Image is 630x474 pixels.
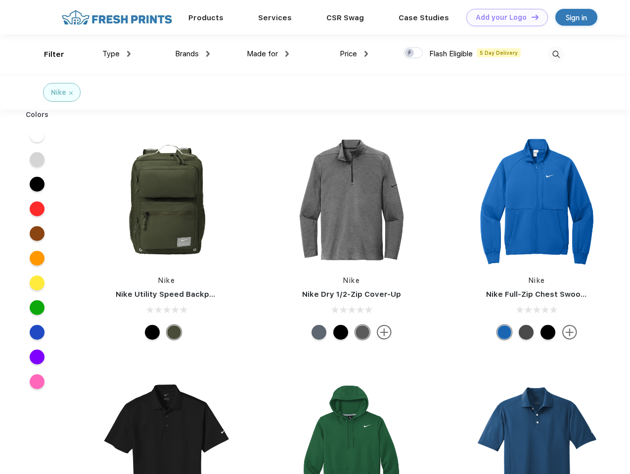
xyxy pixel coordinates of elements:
[188,13,224,22] a: Products
[206,51,210,57] img: dropdown.png
[343,276,360,284] a: Nike
[364,51,368,57] img: dropdown.png
[477,48,521,57] span: 5 Day Delivery
[429,49,473,58] span: Flash Eligible
[555,9,597,26] a: Sign in
[167,325,181,340] div: Cargo Khaki
[471,134,603,266] img: func=resize&h=266
[333,325,348,340] div: Black
[532,14,539,20] img: DT
[540,325,555,340] div: Black
[355,325,370,340] div: Black Heather
[18,110,56,120] div: Colors
[286,134,417,266] img: func=resize&h=266
[566,12,587,23] div: Sign in
[127,51,131,57] img: dropdown.png
[102,49,120,58] span: Type
[101,134,232,266] img: func=resize&h=266
[59,9,175,26] img: fo%20logo%202.webp
[497,325,512,340] div: Royal
[44,49,64,60] div: Filter
[302,290,401,299] a: Nike Dry 1/2-Zip Cover-Up
[69,91,73,95] img: filter_cancel.svg
[158,276,175,284] a: Nike
[476,13,527,22] div: Add your Logo
[258,13,292,22] a: Services
[312,325,326,340] div: Navy Heather
[377,325,392,340] img: more.svg
[285,51,289,57] img: dropdown.png
[548,46,564,63] img: desktop_search.svg
[145,325,160,340] div: Black
[175,49,199,58] span: Brands
[519,325,534,340] div: Anthracite
[51,87,66,98] div: Nike
[326,13,364,22] a: CSR Swag
[562,325,577,340] img: more.svg
[486,290,618,299] a: Nike Full-Zip Chest Swoosh Jacket
[340,49,357,58] span: Price
[247,49,278,58] span: Made for
[116,290,223,299] a: Nike Utility Speed Backpack
[529,276,545,284] a: Nike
